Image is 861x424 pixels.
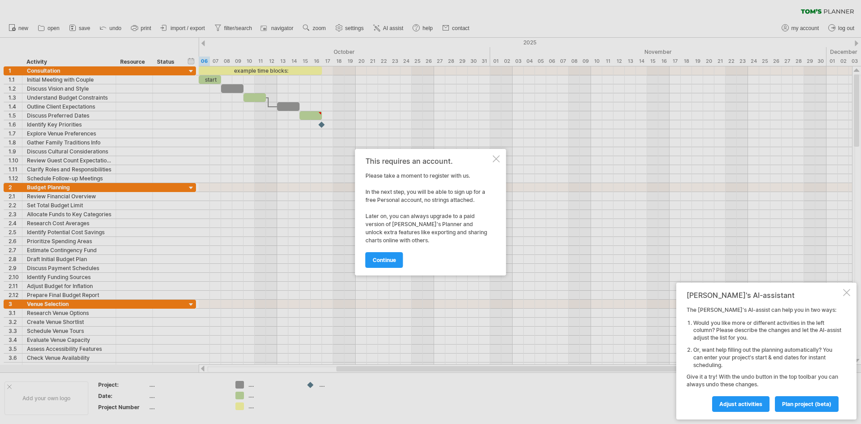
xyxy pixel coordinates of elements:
[782,401,831,407] span: plan project (beta)
[687,291,841,300] div: [PERSON_NAME]'s AI-assistant
[373,257,396,263] span: continue
[775,396,839,412] a: plan project (beta)
[365,157,491,267] div: Please take a moment to register with us. In the next step, you will be able to sign up for a fre...
[365,252,403,268] a: continue
[693,319,841,342] li: Would you like more or different activities in the left column? Please describe the changes and l...
[687,306,841,411] div: The [PERSON_NAME]'s AI-assist can help you in two ways: Give it a try! With the undo button in th...
[719,401,762,407] span: Adjust activities
[693,346,841,369] li: Or, want help filling out the planning automatically? You can enter your project's start & end da...
[712,396,770,412] a: Adjust activities
[365,157,491,165] div: This requires an account.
